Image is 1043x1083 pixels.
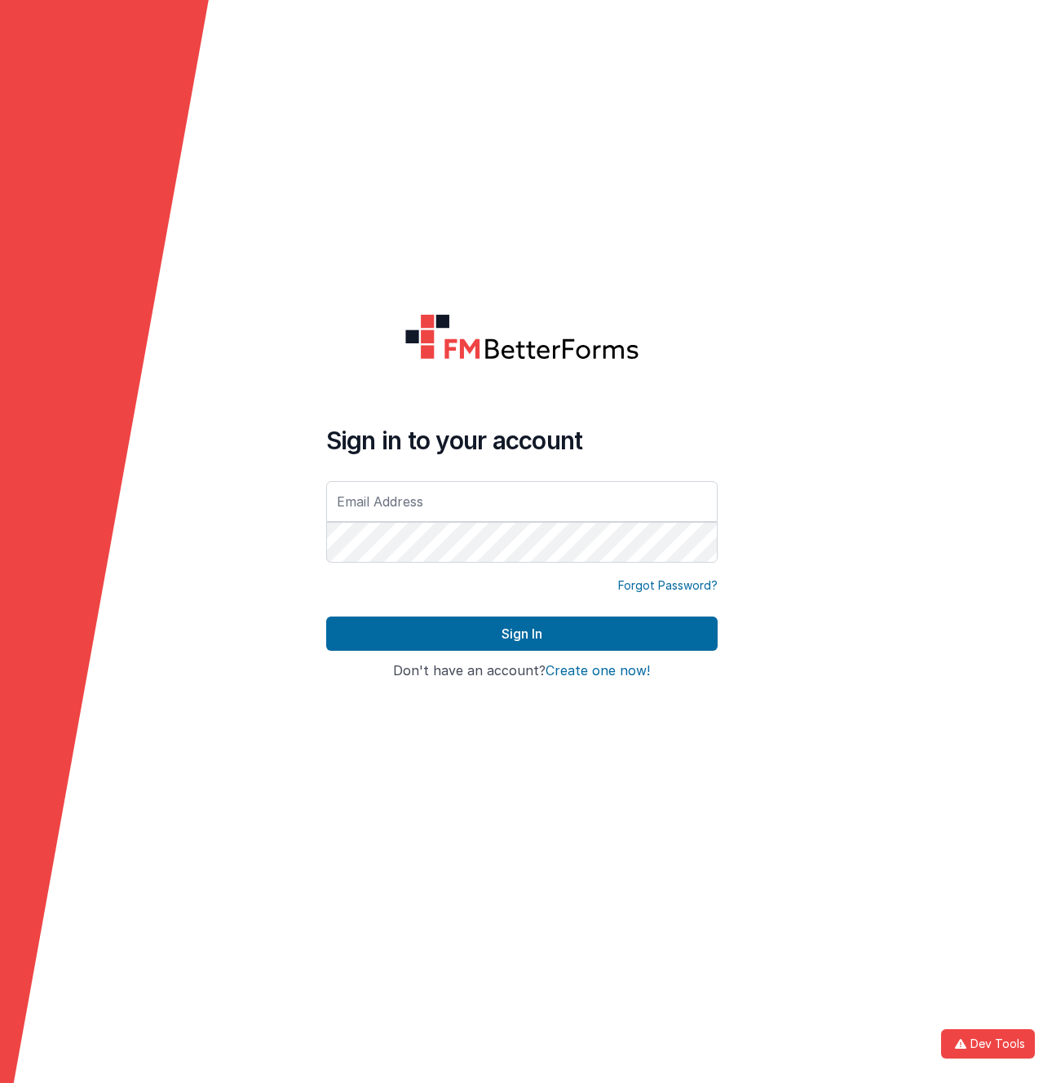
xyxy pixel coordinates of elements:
[326,481,718,522] input: Email Address
[326,617,718,651] button: Sign In
[618,577,718,594] a: Forgot Password?
[326,664,718,679] h4: Don't have an account?
[546,664,650,679] button: Create one now!
[941,1029,1035,1059] button: Dev Tools
[326,426,718,455] h4: Sign in to your account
